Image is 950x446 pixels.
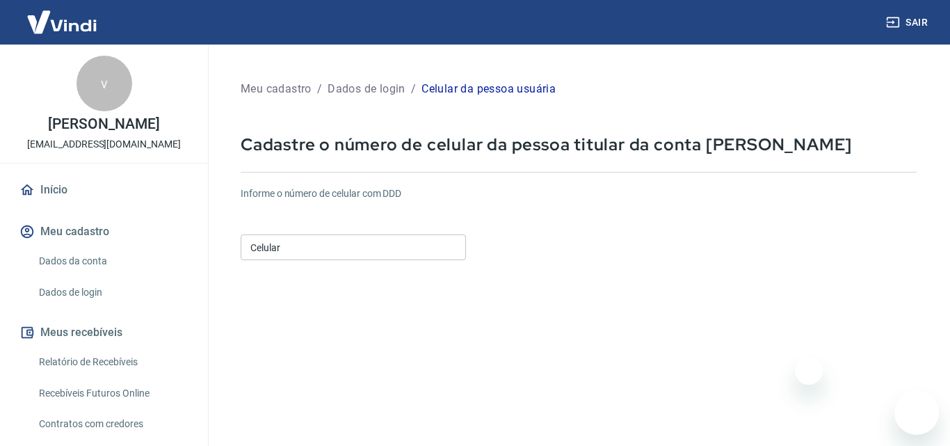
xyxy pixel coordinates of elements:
[328,81,405,97] p: Dados de login
[411,81,416,97] p: /
[894,390,939,435] iframe: Botão para abrir a janela de mensagens
[17,216,191,247] button: Meu cadastro
[241,186,917,201] h6: Informe o número de celular com DDD
[241,81,312,97] p: Meu cadastro
[33,247,191,276] a: Dados da conta
[33,379,191,408] a: Recebíveis Futuros Online
[421,81,556,97] p: Celular da pessoa usuária
[17,175,191,205] a: Início
[48,117,159,132] p: [PERSON_NAME]
[33,348,191,376] a: Relatório de Recebíveis
[241,134,917,155] p: Cadastre o número de celular da pessoa titular da conta [PERSON_NAME]
[33,410,191,438] a: Contratos com credores
[77,56,132,111] div: v
[883,10,933,35] button: Sair
[33,278,191,307] a: Dados de login
[317,81,322,97] p: /
[17,1,107,43] img: Vindi
[27,137,181,152] p: [EMAIL_ADDRESS][DOMAIN_NAME]
[795,357,823,385] iframe: Fechar mensagem
[17,317,191,348] button: Meus recebíveis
